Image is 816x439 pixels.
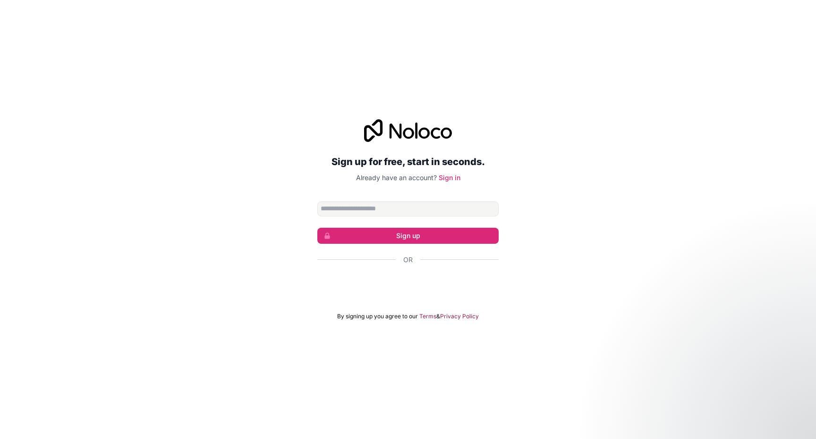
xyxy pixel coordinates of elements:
span: Or [403,255,413,265]
iframe: Schaltfläche „Über Google anmelden“ [313,275,503,296]
span: By signing up you agree to our [337,313,418,320]
input: Email address [317,201,499,216]
a: Sign in [439,174,460,182]
h2: Sign up for free, start in seconds. [317,153,499,170]
iframe: Intercom notifications message [627,368,816,434]
span: & [436,313,440,320]
button: Sign up [317,228,499,244]
a: Privacy Policy [440,313,479,320]
span: Already have an account? [356,174,437,182]
a: Terms [419,313,436,320]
